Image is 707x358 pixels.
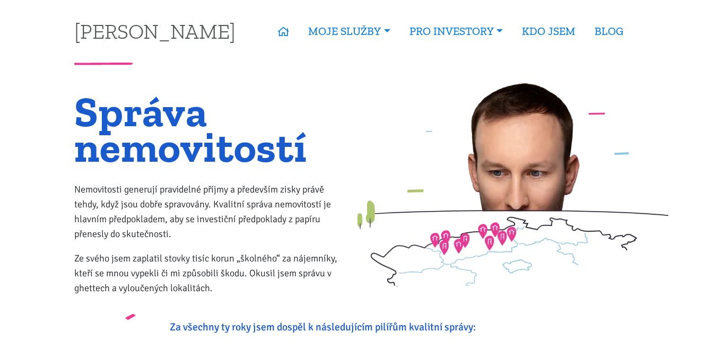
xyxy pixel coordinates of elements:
[170,320,537,335] p: Za všechny ty roky jsem dospěl k následujícím pilířům kvalitní správy:
[74,182,346,241] p: Nemovitosti generují pravidelné příjmy a především zisky právě tehdy, když jsou dobře spravovány....
[74,251,346,295] p: Ze svého jsem zaplatil stovky tisíc korun „školného“ za nájemníky, kteří se mnou vypekli či mi zp...
[74,94,346,165] h1: Správa nemovitostí
[74,21,235,41] a: [PERSON_NAME]
[512,19,585,43] a: KDO JSEM
[585,19,633,43] a: BLOG
[299,19,399,43] a: MOJE SLUŽBY
[400,19,512,43] a: PRO INVESTORY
